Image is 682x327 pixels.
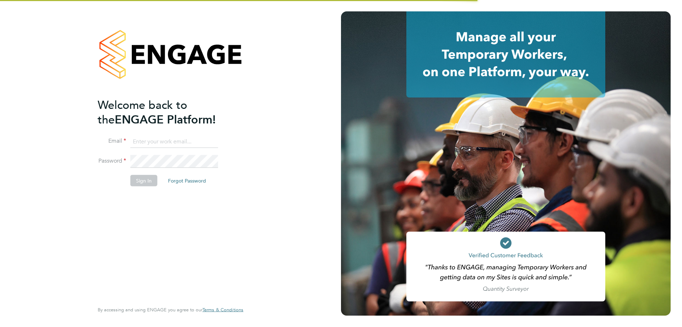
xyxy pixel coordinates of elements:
button: Sign In [130,175,157,186]
a: Terms & Conditions [202,307,243,313]
h2: ENGAGE Platform! [98,97,236,127]
span: Terms & Conditions [202,307,243,313]
span: By accessing and using ENGAGE you agree to our [98,307,243,313]
span: Welcome back to the [98,98,187,126]
label: Password [98,157,126,165]
label: Email [98,137,126,145]
input: Enter your work email... [130,135,218,148]
button: Forgot Password [162,175,212,186]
